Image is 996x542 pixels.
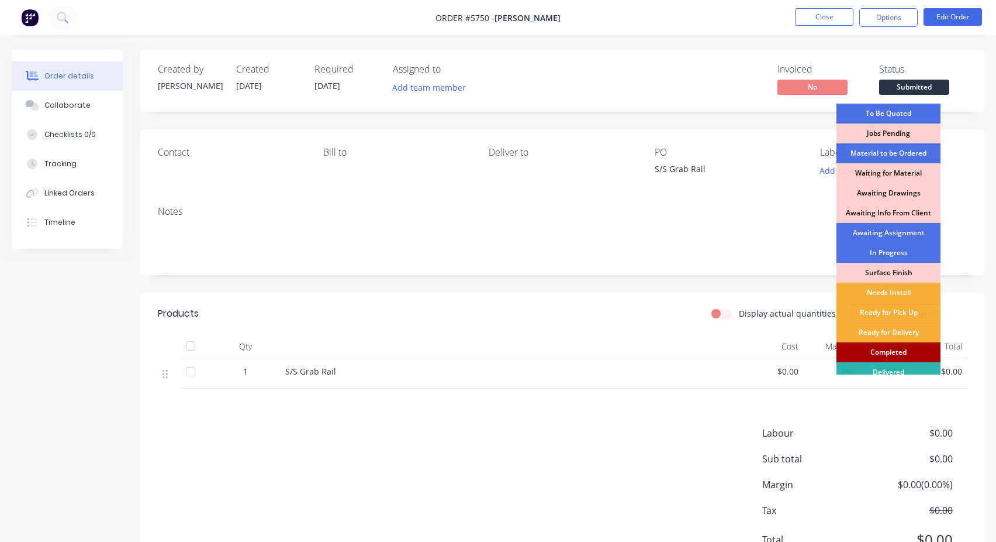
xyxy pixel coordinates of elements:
[866,503,953,517] span: $0.00
[158,307,199,321] div: Products
[866,478,953,492] span: $0.00 ( 0.00 %)
[44,217,75,228] div: Timeline
[314,80,340,91] span: [DATE]
[243,365,248,378] span: 1
[814,163,867,179] button: Add labels
[44,129,96,140] div: Checklists 0/0
[866,426,953,440] span: $0.00
[44,100,91,111] div: Collaborate
[879,80,949,97] button: Submitted
[393,80,472,95] button: Add team member
[739,307,836,320] label: Display actual quantities
[489,147,635,158] div: Deliver to
[866,452,953,466] span: $0.00
[762,503,866,517] span: Tax
[158,206,967,217] div: Notes
[777,64,865,75] div: Invoiced
[836,243,940,263] div: In Progress
[836,104,940,124] div: To Be Quoted
[12,149,123,179] button: Tracking
[323,147,470,158] div: Bill to
[836,124,940,143] div: Jobs Pending
[762,452,866,466] span: Sub total
[210,335,281,358] div: Qty
[748,335,803,358] div: Cost
[44,159,77,169] div: Tracking
[879,80,949,94] span: Submitted
[158,147,305,158] div: Contact
[655,163,801,179] div: S/S Grab Rail
[820,147,967,158] div: Labels
[44,71,94,81] div: Order details
[494,12,561,23] span: [PERSON_NAME]
[795,8,853,26] button: Close
[836,183,940,203] div: Awaiting Drawings
[753,365,798,378] span: $0.00
[836,263,940,283] div: Surface Finish
[314,64,379,75] div: Required
[655,147,801,158] div: PO
[762,426,866,440] span: Labour
[836,303,940,323] div: Ready for Pick Up
[808,365,853,378] span: 0%
[393,64,510,75] div: Assigned to
[236,64,300,75] div: Created
[12,179,123,208] button: Linked Orders
[158,64,222,75] div: Created by
[285,366,336,377] span: S/S Grab Rail
[836,342,940,362] div: Completed
[236,80,262,91] span: [DATE]
[12,208,123,237] button: Timeline
[12,91,123,120] button: Collaborate
[836,323,940,342] div: Ready for Delivery
[803,335,858,358] div: Markup
[386,80,472,95] button: Add team member
[44,188,95,198] div: Linked Orders
[12,120,123,149] button: Checklists 0/0
[836,203,940,223] div: Awaiting Info From Client
[836,283,940,303] div: Needs Install
[836,362,940,382] div: Delivered
[879,64,967,75] div: Status
[859,8,918,27] button: Options
[836,163,940,183] div: Waiting for Material
[762,478,866,492] span: Margin
[836,223,940,243] div: Awaiting Assignment
[158,80,222,92] div: [PERSON_NAME]
[435,12,494,23] span: Order #5750 -
[836,143,940,163] div: Material to be Ordered
[21,9,39,26] img: Factory
[777,80,848,94] span: No
[924,8,982,26] button: Edit Order
[12,61,123,91] button: Order details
